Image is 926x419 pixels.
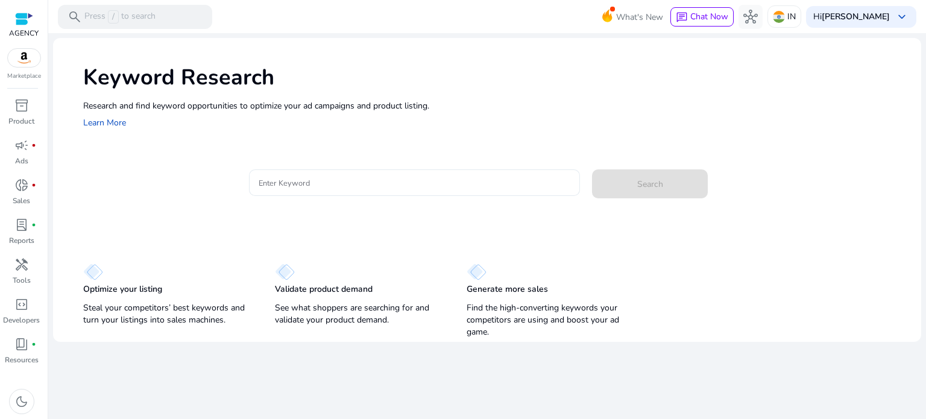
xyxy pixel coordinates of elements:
img: in.svg [773,11,785,23]
span: fiber_manual_record [31,183,36,187]
h1: Keyword Research [83,65,909,90]
p: IN [787,6,796,27]
p: Find the high-converting keywords your competitors are using and boost your ad game. [467,302,634,338]
span: / [108,10,119,24]
button: hub [739,5,763,29]
p: AGENCY [9,28,39,39]
p: Tools [13,275,31,286]
p: Press to search [84,10,156,24]
img: diamond.svg [467,263,487,280]
img: diamond.svg [275,263,295,280]
p: Product [8,116,34,127]
span: book_4 [14,337,29,351]
img: amazon.svg [8,49,40,67]
p: Marketplace [7,72,41,81]
span: fiber_manual_record [31,143,36,148]
p: Steal your competitors’ best keywords and turn your listings into sales machines. [83,302,251,326]
img: diamond.svg [83,263,103,280]
p: Hi [813,13,890,21]
span: chat [676,11,688,24]
p: Reports [9,235,34,246]
span: Chat Now [690,11,728,22]
span: lab_profile [14,218,29,232]
span: What's New [616,7,663,28]
span: fiber_manual_record [31,222,36,227]
b: [PERSON_NAME] [822,11,890,22]
p: Sales [13,195,30,206]
p: Developers [3,315,40,326]
p: Resources [5,354,39,365]
span: fiber_manual_record [31,342,36,347]
span: keyboard_arrow_down [895,10,909,24]
span: donut_small [14,178,29,192]
span: handyman [14,257,29,272]
a: Learn More [83,117,126,128]
span: hub [743,10,758,24]
p: Validate product demand [275,283,373,295]
span: inventory_2 [14,98,29,113]
p: See what shoppers are searching for and validate your product demand. [275,302,443,326]
p: Generate more sales [467,283,548,295]
p: Optimize your listing [83,283,162,295]
span: search [68,10,82,24]
span: dark_mode [14,394,29,409]
p: Research and find keyword opportunities to optimize your ad campaigns and product listing. [83,99,909,112]
span: campaign [14,138,29,153]
span: code_blocks [14,297,29,312]
p: Ads [15,156,28,166]
button: chatChat Now [670,7,734,27]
